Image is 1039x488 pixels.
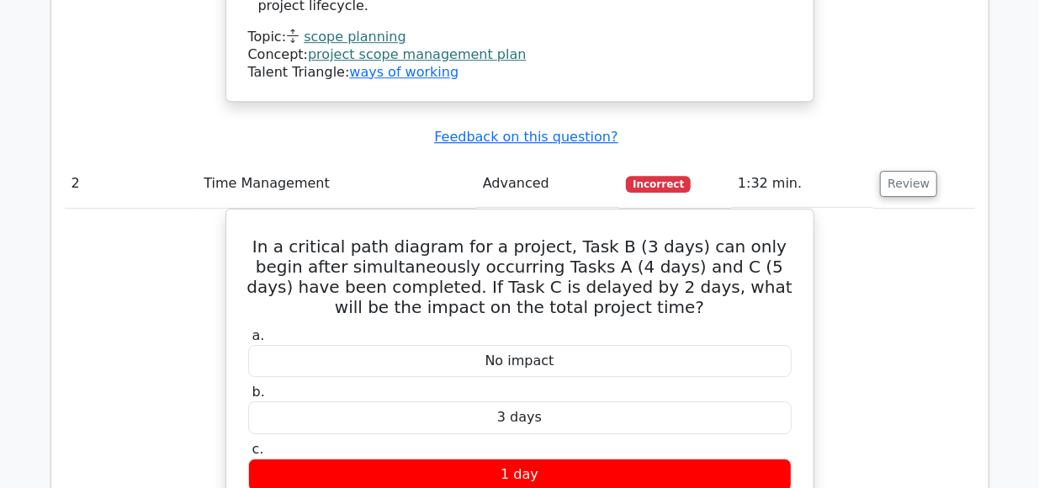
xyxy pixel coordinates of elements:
[252,441,264,457] span: c.
[248,401,792,434] div: 3 days
[248,345,792,378] div: No impact
[349,64,459,80] a: ways of working
[248,29,792,46] div: Topic:
[65,160,198,208] td: 2
[626,176,691,193] span: Incorrect
[476,160,620,208] td: Advanced
[252,327,265,343] span: a.
[880,171,937,197] button: Review
[197,160,476,208] td: Time Management
[731,160,873,208] td: 1:32 min.
[308,46,526,62] a: project scope management plan
[248,29,792,81] div: Talent Triangle:
[248,46,792,64] div: Concept:
[246,236,793,317] h5: In a critical path diagram for a project, Task B (3 days) can only begin after simultaneously occ...
[434,129,618,145] a: Feedback on this question?
[252,384,265,400] span: b.
[304,29,406,45] a: scope planning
